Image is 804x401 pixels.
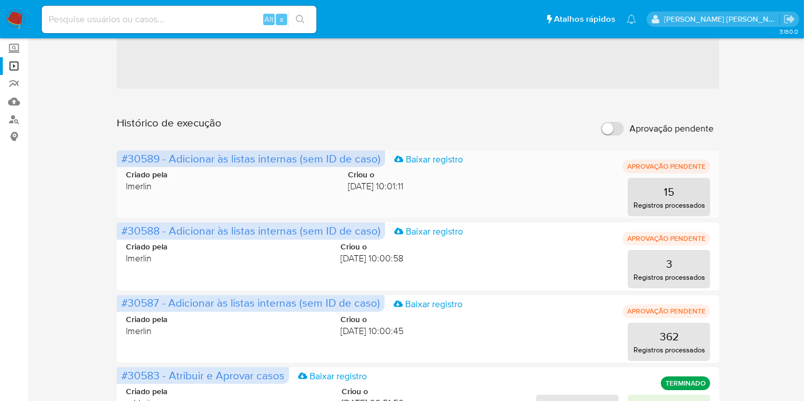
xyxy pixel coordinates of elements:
span: Alt [264,14,274,25]
a: Sair [783,13,795,25]
a: Notificações [627,14,636,24]
span: 3.160.0 [779,27,798,36]
input: Pesquise usuários ou casos... [42,12,316,27]
button: search-icon [288,11,312,27]
p: leticia.merlin@mercadolivre.com [664,14,780,25]
span: Atalhos rápidos [554,13,615,25]
span: s [280,14,283,25]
